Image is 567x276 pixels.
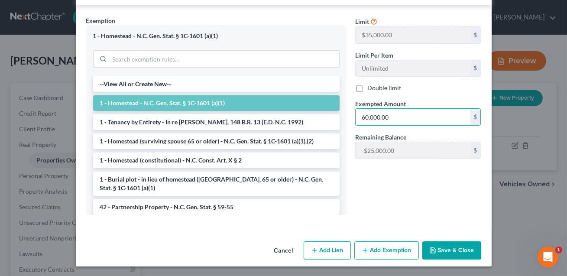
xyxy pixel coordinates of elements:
li: 42 - Partnership Property - N.C. Gen. Stat. § 59-55 [93,199,340,215]
input: -- [356,142,470,159]
li: 1 - Homestead (constitutional) - N.C. Const. Art. X § 2 [93,153,340,168]
li: 1 - Homestead - N.C. Gen. Stat. § 1C-1601 (a)(1) [93,95,340,111]
button: Cancel [267,242,300,260]
span: Exemption [86,17,116,24]
input: 0.00 [356,109,470,125]
span: Limit [355,18,369,25]
li: 1 - Homestead (surviving spouse 65 or older) - N.C. Gen. Stat. § 1C-1601 (a)(1),(2) [93,133,340,149]
label: Remaining Balance [355,133,406,142]
div: $ [470,109,481,125]
span: 1 [555,247,562,253]
button: Add Lien [304,241,351,260]
button: Save & Close [422,241,481,260]
div: $ [470,27,481,43]
li: 1 - Tenancy by Entirety - In re [PERSON_NAME], 148 B.R. 13 (E.D. N.C. 1992) [93,114,340,130]
div: $ [470,142,481,159]
input: -- [356,27,470,43]
li: --View All or Create New-- [93,76,340,92]
div: 1 - Homestead - N.C. Gen. Stat. § 1C-1601 (a)(1) [93,32,340,40]
label: Double limit [367,84,401,92]
label: Limit Per Item [355,51,393,60]
span: Exempted Amount [355,100,406,107]
input: -- [356,60,470,77]
button: Add Exemption [354,241,419,260]
li: 1 - Burial plot - in lieu of homestead ([GEOGRAPHIC_DATA], 65 or older) - N.C. Gen. Stat. § 1C-16... [93,172,340,196]
input: Search exemption rules... [110,51,339,67]
div: $ [470,60,481,77]
iframe: Intercom live chat [538,247,558,267]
